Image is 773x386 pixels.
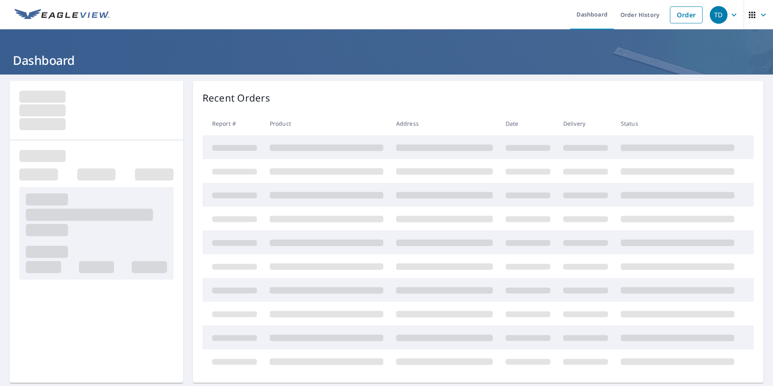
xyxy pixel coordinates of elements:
th: Address [390,112,499,135]
p: Recent Orders [203,91,270,105]
h1: Dashboard [10,52,763,68]
th: Delivery [557,112,614,135]
th: Date [499,112,557,135]
th: Report # [203,112,263,135]
th: Status [614,112,741,135]
div: TD [710,6,728,24]
a: Order [670,6,703,23]
img: EV Logo [14,9,110,21]
th: Product [263,112,390,135]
